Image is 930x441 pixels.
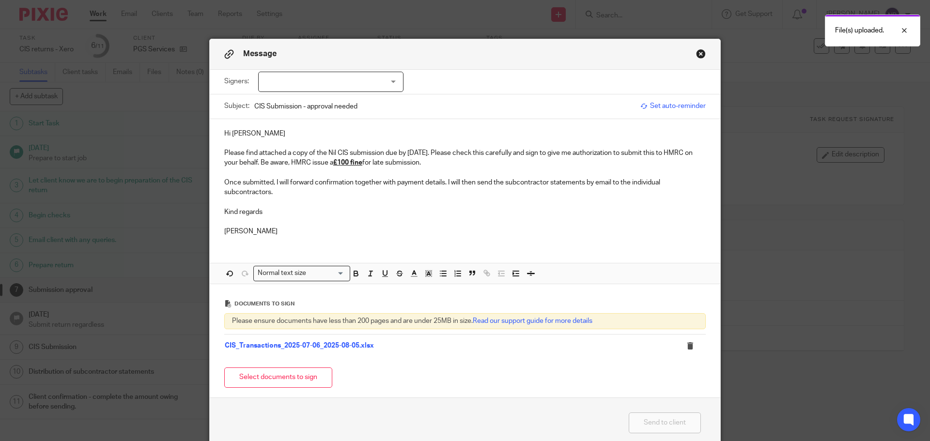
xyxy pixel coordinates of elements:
label: Subject: [224,101,249,111]
p: Kind regards [224,207,706,217]
label: Signers: [224,76,253,86]
p: Once submitted, I will forward confirmation together with payment details. I will then send the s... [224,178,706,198]
span: Set auto-reminder [640,101,706,111]
div: Please ensure documents have less than 200 pages and are under 25MB in size. [224,313,706,329]
p: File(s) uploaded. [835,26,884,35]
input: Search for option [310,268,344,278]
div: Search for option [253,266,350,281]
span: Normal text size [256,268,309,278]
p: Hi [PERSON_NAME] [224,129,706,138]
p: Please find attached a copy of the Nil CIS submission due by [DATE]. Please check this carefully ... [224,148,706,168]
u: £100 fine [333,159,362,166]
button: Send to client [629,412,701,433]
a: Read our support guide for more details [473,318,592,324]
span: Documents to sign [234,301,294,306]
button: Select documents to sign [224,367,332,388]
a: CIS_Transactions_2025-07-06_2025-08-05.xlsx [225,342,374,349]
p: [PERSON_NAME] [224,227,706,236]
